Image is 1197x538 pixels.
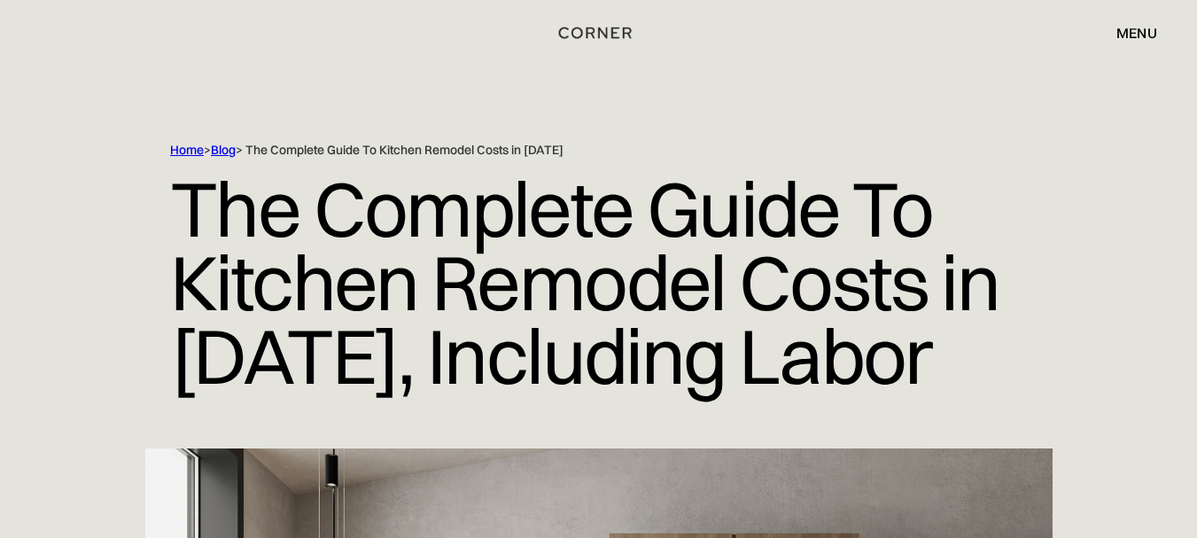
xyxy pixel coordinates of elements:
[558,21,639,44] a: home
[170,159,1027,406] h1: The Complete Guide To Kitchen Remodel Costs in [DATE], Including Labor
[1116,26,1157,40] div: menu
[170,142,204,158] a: Home
[1099,18,1157,48] div: menu
[211,142,236,158] a: Blog
[170,142,1003,159] div: > > The Complete Guide To Kitchen Remodel Costs in [DATE]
